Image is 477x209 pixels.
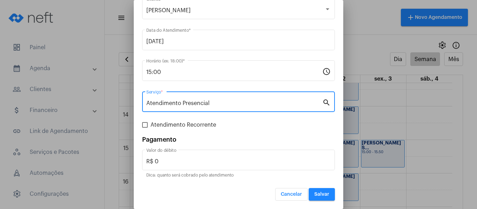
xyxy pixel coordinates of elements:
button: Salvar [309,188,335,201]
mat-icon: search [322,98,331,106]
mat-hint: Dica: quanto será cobrado pelo atendimento [146,173,234,178]
span: [PERSON_NAME] [146,8,191,13]
span: Cancelar [281,192,302,197]
mat-icon: schedule [322,67,331,75]
span: Salvar [314,192,329,197]
span: Pagamento [142,136,176,143]
input: Valor [146,158,331,165]
input: Pesquisar serviço [146,100,322,106]
button: Cancelar [275,188,308,201]
span: Atendimento Recorrente [151,121,216,129]
input: Horário [146,69,322,75]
